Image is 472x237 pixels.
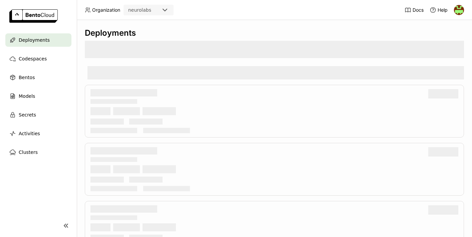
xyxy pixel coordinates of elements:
a: Codespaces [5,52,71,65]
a: Deployments [5,33,71,47]
div: Deployments [85,28,464,38]
a: Activities [5,127,71,140]
span: Secrets [19,111,36,119]
span: Organization [92,7,120,13]
a: Bentos [5,71,71,84]
img: Patric Fulop [454,5,464,15]
a: Docs [405,7,424,13]
a: Models [5,89,71,103]
span: Deployments [19,36,50,44]
a: Secrets [5,108,71,122]
img: logo [9,9,58,23]
div: neurolabs [128,7,151,13]
a: Clusters [5,146,71,159]
span: Docs [413,7,424,13]
span: Activities [19,130,40,138]
span: Codespaces [19,55,47,63]
span: Clusters [19,148,38,156]
span: Help [438,7,448,13]
div: Help [430,7,448,13]
span: Models [19,92,35,100]
span: Bentos [19,73,35,81]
